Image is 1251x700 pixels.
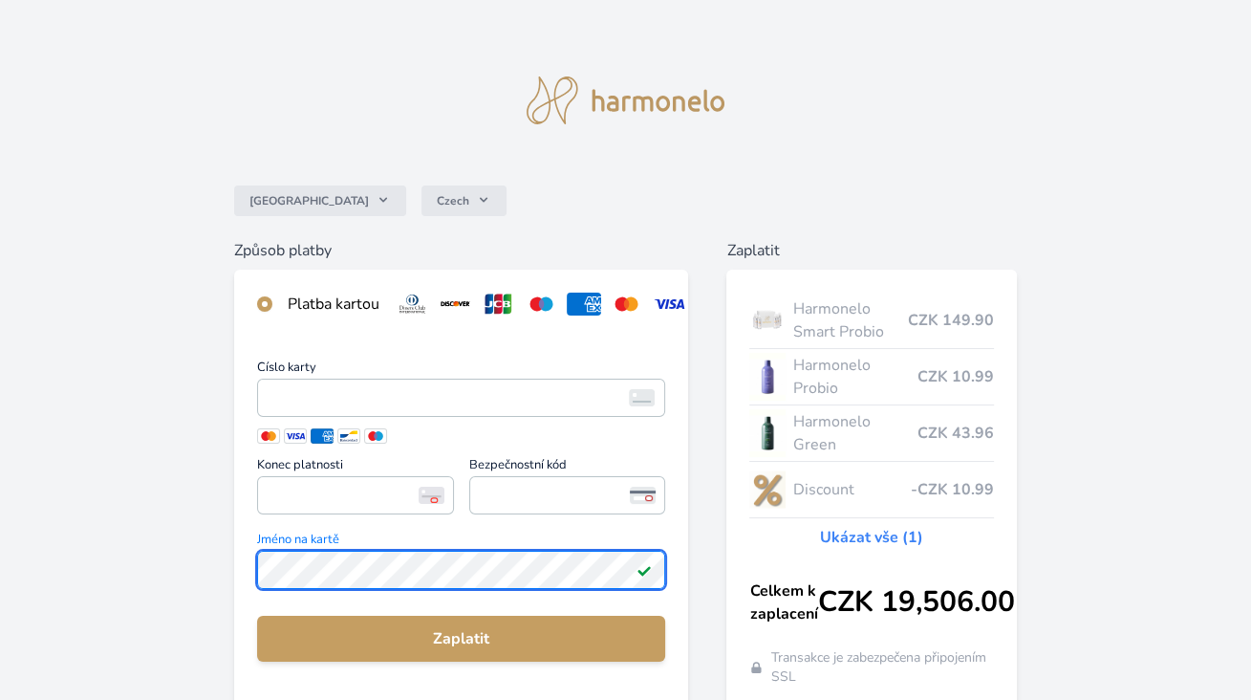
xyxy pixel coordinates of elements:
[288,293,379,316] div: Platba kartou
[257,551,666,589] input: Jméno na kartěPlatné pole
[272,627,651,650] span: Zaplatit
[257,534,666,551] span: Jméno na kartě
[249,193,369,208] span: [GEOGRAPHIC_DATA]
[629,389,655,406] img: card
[749,466,786,514] img: discount-lo.png
[266,482,445,509] iframe: Iframe pro datum vypršení platnosti
[726,239,1017,262] h6: Zaplatit
[257,361,666,379] span: Číslo karty
[419,487,444,504] img: Konec platnosti
[917,422,994,445] span: CZK 43.96
[817,585,1014,620] span: CZK 19,506.00
[908,309,994,332] span: CZK 149.90
[438,293,473,316] img: discover.svg
[749,409,786,457] img: CLEAN_GREEN_se_stinem_x-lo.jpg
[481,293,516,316] img: jcb.svg
[469,459,666,476] span: Bezpečnostní kód
[793,297,908,343] span: Harmonelo Smart Probio
[609,293,644,316] img: mc.svg
[749,580,817,625] span: Celkem k zaplacení
[257,459,454,476] span: Konec platnosti
[820,526,923,549] a: Ukázat vše (1)
[478,482,658,509] iframe: Iframe pro bezpečnostní kód
[636,562,652,578] img: Platné pole
[234,239,689,262] h6: Způsob platby
[524,293,559,316] img: maestro.svg
[266,384,658,411] iframe: Iframe pro číslo karty
[234,186,406,216] button: [GEOGRAPHIC_DATA]
[421,186,507,216] button: Czech
[652,293,687,316] img: visa.svg
[771,648,994,687] span: Transakce je zabezpečena připojením SSL
[257,616,666,662] button: Zaplatit
[567,293,602,316] img: amex.svg
[395,293,430,316] img: diners.svg
[437,193,469,208] span: Czech
[793,478,911,501] span: Discount
[911,478,994,501] span: -CZK 10.99
[917,365,994,388] span: CZK 10.99
[793,354,917,400] span: Harmonelo Probio
[749,296,786,344] img: Box-6-lahvi-SMART-PROBIO-1_(1)-lo.png
[527,77,725,124] img: logo.svg
[793,410,917,456] span: Harmonelo Green
[749,353,786,401] img: CLEAN_PROBIO_se_stinem_x-lo.jpg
